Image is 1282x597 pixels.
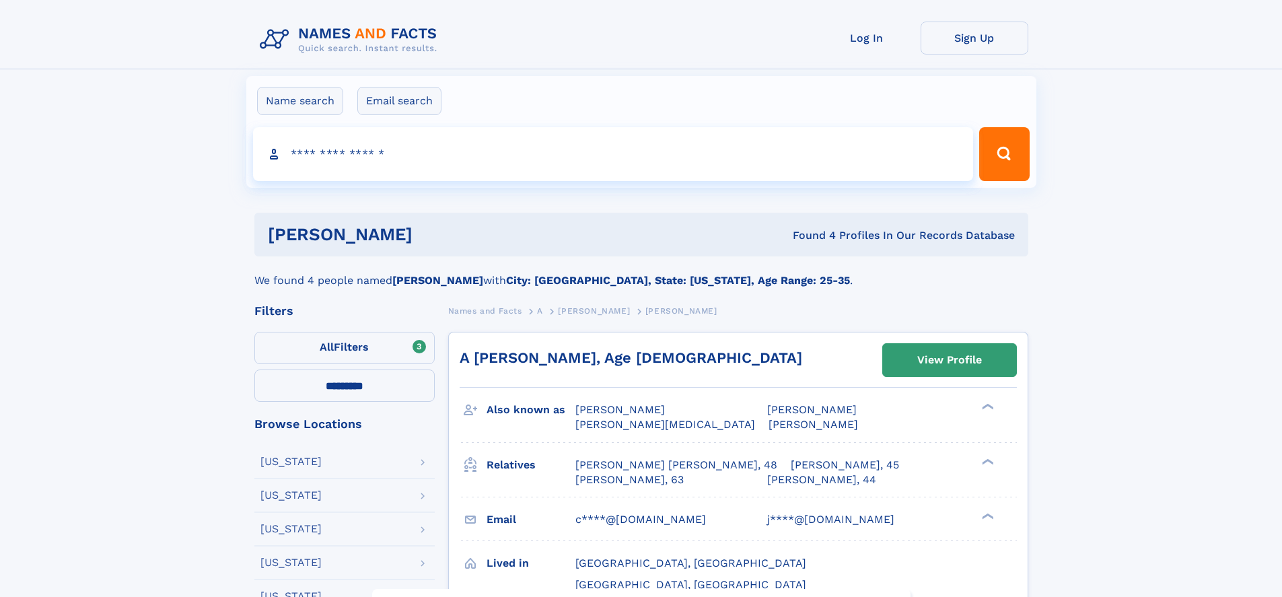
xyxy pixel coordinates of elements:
[791,458,899,472] a: [PERSON_NAME], 45
[769,418,858,431] span: [PERSON_NAME]
[254,256,1028,289] div: We found 4 people named with .
[254,22,448,58] img: Logo Names and Facts
[260,456,322,467] div: [US_STATE]
[253,127,974,181] input: search input
[978,457,995,466] div: ❯
[260,490,322,501] div: [US_STATE]
[978,402,995,411] div: ❯
[357,87,441,115] label: Email search
[575,418,755,431] span: [PERSON_NAME][MEDICAL_DATA]
[448,302,522,319] a: Names and Facts
[260,557,322,568] div: [US_STATE]
[558,302,630,319] a: [PERSON_NAME]
[392,274,483,287] b: [PERSON_NAME]
[537,306,543,316] span: A
[320,341,334,353] span: All
[254,305,435,317] div: Filters
[883,344,1016,376] a: View Profile
[575,578,806,591] span: [GEOGRAPHIC_DATA], [GEOGRAPHIC_DATA]
[487,454,575,477] h3: Relatives
[537,302,543,319] a: A
[575,458,777,472] a: [PERSON_NAME] [PERSON_NAME], 48
[575,403,665,416] span: [PERSON_NAME]
[254,332,435,364] label: Filters
[487,398,575,421] h3: Also known as
[767,403,857,416] span: [PERSON_NAME]
[917,345,982,376] div: View Profile
[979,127,1029,181] button: Search Button
[921,22,1028,55] a: Sign Up
[767,472,876,487] a: [PERSON_NAME], 44
[268,226,603,243] h1: [PERSON_NAME]
[813,22,921,55] a: Log In
[506,274,850,287] b: City: [GEOGRAPHIC_DATA], State: [US_STATE], Age Range: 25-35
[254,418,435,430] div: Browse Locations
[260,524,322,534] div: [US_STATE]
[558,306,630,316] span: [PERSON_NAME]
[602,228,1015,243] div: Found 4 Profiles In Our Records Database
[645,306,717,316] span: [PERSON_NAME]
[978,512,995,520] div: ❯
[460,349,802,366] a: A [PERSON_NAME], Age [DEMOGRAPHIC_DATA]
[575,557,806,569] span: [GEOGRAPHIC_DATA], [GEOGRAPHIC_DATA]
[487,508,575,531] h3: Email
[575,472,684,487] a: [PERSON_NAME], 63
[257,87,343,115] label: Name search
[487,552,575,575] h3: Lived in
